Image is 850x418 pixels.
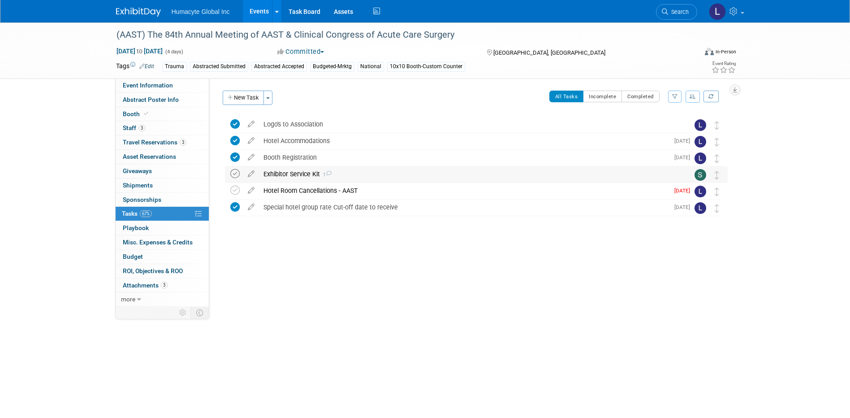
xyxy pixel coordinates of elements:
[621,91,660,102] button: Completed
[705,48,714,55] img: Format-Inperson.png
[175,307,191,318] td: Personalize Event Tab Strip
[695,169,706,181] img: Sam Cashion
[715,187,719,196] i: Move task
[703,91,719,102] a: Refresh
[123,139,186,146] span: Travel Reservations
[162,62,187,71] div: Trauma
[121,296,135,303] span: more
[712,61,736,66] div: Event Rating
[695,202,706,214] img: Linda Hamilton
[116,107,209,121] a: Booth
[116,235,209,249] a: Misc. Expenses & Credits
[674,154,695,161] span: [DATE]
[116,61,154,72] td: Tags
[243,120,259,128] a: edit
[123,253,143,260] span: Budget
[116,279,209,292] a: Attachments3
[116,78,209,92] a: Event Information
[715,121,719,130] i: Move task
[180,139,186,146] span: 3
[715,204,719,213] i: Move task
[674,204,695,210] span: [DATE]
[259,150,669,165] div: Booth Registration
[139,63,154,70] a: Edit
[116,264,209,278] a: ROI, Objectives & ROO
[274,47,328,57] button: Committed
[243,153,259,161] a: edit
[122,210,152,217] span: Tasks
[116,135,209,149] a: Travel Reservations3
[259,183,669,198] div: Hotel Room Cancellations - AAST
[116,207,209,221] a: Tasks67%
[138,125,145,131] span: 3
[116,179,209,192] a: Shipments
[715,154,719,163] i: Move task
[123,153,176,160] span: Asset Reservations
[116,8,161,17] img: ExhibitDay
[164,49,183,55] span: (4 days)
[116,93,209,107] a: Abstract Poster Info
[695,136,706,148] img: Linda Hamilton
[161,282,168,288] span: 3
[243,203,259,211] a: edit
[243,170,259,178] a: edit
[123,182,153,189] span: Shipments
[259,200,669,215] div: Special hotel group rate Cut-off date to receive
[674,187,695,194] span: [DATE]
[116,150,209,164] a: Asset Reservations
[259,166,677,182] div: Exhibitor Service Kit
[144,111,148,116] i: Booth reservation complete
[116,250,209,264] a: Budget
[116,164,209,178] a: Giveaways
[123,124,145,131] span: Staff
[583,91,622,102] button: Incomplete
[123,82,173,89] span: Event Information
[123,110,150,118] span: Booth
[695,186,706,197] img: Linda Hamilton
[668,9,689,15] span: Search
[190,62,248,71] div: Abstracted Submitted
[123,224,149,231] span: Playbook
[172,8,230,15] span: Humacyte Global Inc
[656,4,697,20] a: Search
[123,196,161,203] span: Sponsorships
[190,307,209,318] td: Toggle Event Tabs
[493,49,605,56] span: [GEOGRAPHIC_DATA], [GEOGRAPHIC_DATA]
[140,210,152,217] span: 67%
[695,119,706,131] img: Linda Hamilton
[674,138,695,144] span: [DATE]
[123,167,152,174] span: Giveaways
[116,292,209,306] a: more
[123,239,193,246] span: Misc. Expenses & Credits
[644,47,737,60] div: Event Format
[123,282,168,289] span: Attachments
[116,221,209,235] a: Playbook
[358,62,384,71] div: National
[320,172,332,178] span: 1
[243,137,259,145] a: edit
[243,187,259,195] a: edit
[310,62,354,71] div: Budgeted-Mrktg
[123,267,183,274] span: ROI, Objectives & ROO
[695,152,706,164] img: Linda Hamilton
[123,96,179,103] span: Abstract Poster Info
[259,133,669,148] div: Hotel Accommodations
[116,193,209,207] a: Sponsorships
[223,91,264,105] button: New Task
[113,27,684,43] div: (AAST) The 84th Annual Meeting of AAST & Clinical Congress of Acute Care Surgery
[715,48,736,55] div: In-Person
[709,3,726,20] img: Linda Hamilton
[259,117,677,132] div: Logo's to Association
[135,48,144,55] span: to
[251,62,307,71] div: Abstracted Accepted
[387,62,465,71] div: 10x10 Booth-Custom Counter
[116,121,209,135] a: Staff3
[549,91,584,102] button: All Tasks
[715,138,719,146] i: Move task
[715,171,719,179] i: Move task
[116,47,163,55] span: [DATE] [DATE]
